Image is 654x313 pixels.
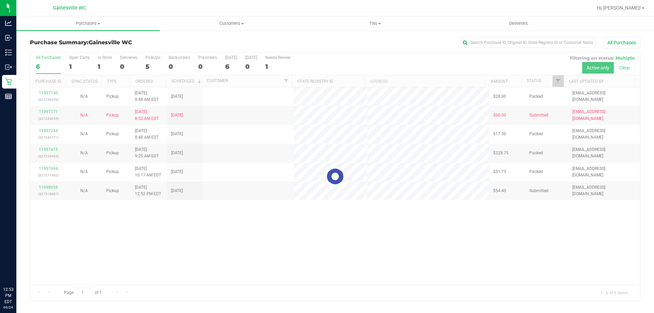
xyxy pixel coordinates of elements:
[460,37,596,48] input: Search Purchase ID, Original ID, State Registry ID or Customer Name...
[603,37,640,48] button: All Purchases
[500,20,537,27] span: Deliveries
[5,34,12,41] inline-svg: Inbound
[89,39,132,46] span: Gainesville WC
[447,16,590,31] a: Deliveries
[5,93,12,100] inline-svg: Reports
[16,20,160,27] span: Purchases
[303,20,446,27] span: Tills
[160,16,303,31] a: Customers
[5,64,12,71] inline-svg: Outbound
[53,5,86,11] span: Gainesville WC
[3,286,13,305] p: 12:53 PM EDT
[30,40,233,46] h3: Purchase Summary:
[7,259,27,279] iframe: Resource center
[160,20,303,27] span: Customers
[5,49,12,56] inline-svg: Inventory
[16,16,160,31] a: Purchases
[597,5,641,11] span: Hi, [PERSON_NAME]!
[5,78,12,85] inline-svg: Retail
[303,16,447,31] a: Tills
[5,20,12,27] inline-svg: Analytics
[3,305,13,310] p: 09/24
